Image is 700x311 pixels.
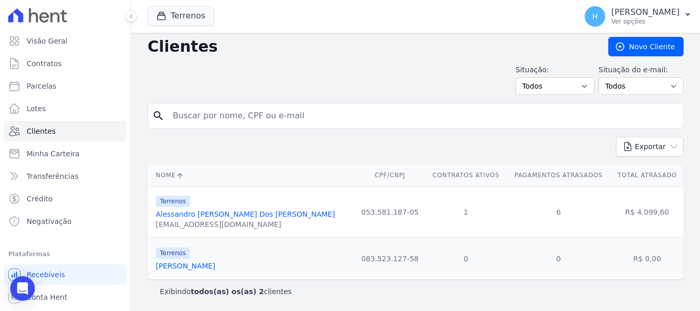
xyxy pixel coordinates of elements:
a: Contratos [4,53,127,74]
td: 053.581.187-05 [355,186,425,238]
a: Minha Carteira [4,143,127,164]
p: [PERSON_NAME] [611,7,680,17]
span: Parcelas [27,81,56,91]
span: Recebíveis [27,269,65,280]
button: H [PERSON_NAME] Ver opções [577,2,700,31]
a: Recebíveis [4,264,127,285]
span: Crédito [27,194,53,204]
a: Lotes [4,98,127,119]
a: Visão Geral [4,31,127,51]
span: Terrenos [156,196,190,207]
td: 083.523.127-58 [355,238,425,279]
th: Pagamentos Atrasados [506,165,610,186]
a: Crédito [4,189,127,209]
span: Conta Hent [27,292,67,302]
span: Lotes [27,103,46,114]
a: Alessandro [PERSON_NAME] Dos [PERSON_NAME] [156,210,335,218]
h2: Clientes [148,37,592,56]
label: Situação: [516,65,594,75]
b: todos(as) os(as) 2 [191,287,264,296]
td: 0 [506,238,610,279]
label: Situação do e-mail: [599,65,684,75]
span: Negativação [27,216,72,226]
p: Ver opções [611,17,680,26]
span: Clientes [27,126,55,136]
button: Terrenos [148,6,214,26]
div: Open Intercom Messenger [10,276,35,301]
td: R$ 0,00 [611,238,684,279]
a: Conta Hent [4,287,127,307]
th: Total Atrasado [611,165,684,186]
div: Plataformas [8,248,122,260]
a: [PERSON_NAME] [156,262,215,270]
a: Transferências [4,166,127,186]
span: Terrenos [156,247,190,259]
span: Transferências [27,171,78,181]
i: search [152,110,164,122]
th: Nome [148,165,355,186]
p: Exibindo clientes [160,286,292,297]
div: [EMAIL_ADDRESS][DOMAIN_NAME] [156,219,335,230]
td: 0 [425,238,506,279]
th: Contratos Ativos [425,165,506,186]
a: Novo Cliente [608,37,684,56]
td: R$ 4.099,60 [611,186,684,238]
span: Visão Geral [27,36,68,46]
td: 1 [425,186,506,238]
span: Minha Carteira [27,149,79,159]
a: Clientes [4,121,127,141]
span: H [592,13,598,20]
a: Negativação [4,211,127,232]
span: Contratos [27,58,61,69]
button: Exportar [616,137,684,157]
th: CPF/CNPJ [355,165,425,186]
td: 6 [506,186,610,238]
input: Buscar por nome, CPF ou e-mail [167,106,679,126]
a: Parcelas [4,76,127,96]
